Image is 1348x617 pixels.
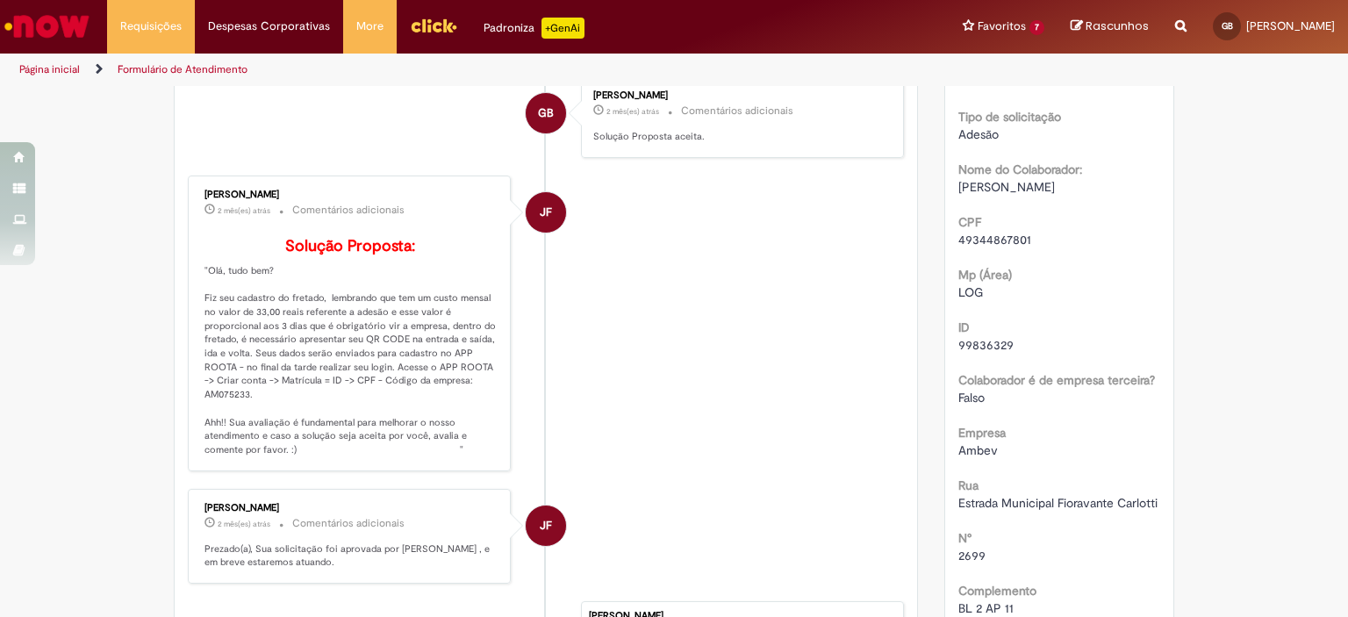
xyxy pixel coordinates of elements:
[356,18,384,35] span: More
[958,477,979,493] b: Rua
[120,18,182,35] span: Requisições
[526,506,566,546] div: Juliana Fantini
[19,62,80,76] a: Página inicial
[593,90,886,101] div: [PERSON_NAME]
[540,505,552,547] span: JF
[958,109,1061,125] b: Tipo de solicitação
[540,191,552,233] span: JF
[13,54,886,86] ul: Trilhas de página
[218,519,270,529] time: 03/07/2025 10:06:27
[208,18,330,35] span: Despesas Corporativas
[541,18,584,39] p: +GenAi
[292,203,405,218] small: Comentários adicionais
[958,583,1036,599] b: Complemento
[218,205,270,216] span: 2 mês(es) atrás
[1086,18,1149,34] span: Rascunhos
[958,530,972,546] b: N°
[958,319,970,335] b: ID
[204,190,497,200] div: [PERSON_NAME]
[978,18,1026,35] span: Favoritos
[1222,20,1233,32] span: GB
[218,519,270,529] span: 2 mês(es) atrás
[958,179,1055,195] span: [PERSON_NAME]
[538,92,554,134] span: GB
[606,106,659,117] span: 2 mês(es) atrás
[204,238,497,457] p: "Olá, tudo bem? Fiz seu cadastro do fretado, lembrando que tem um custo mensal no valor de 33,00 ...
[958,126,999,142] span: Adesão
[526,93,566,133] div: Gabriel Henrique Barbieri
[292,516,405,531] small: Comentários adicionais
[958,495,1158,511] span: Estrada Municipal Fioravante Carlotti
[958,442,998,458] span: Ambev
[958,284,983,300] span: LOG
[958,337,1014,353] span: 99836329
[958,372,1155,388] b: Colaborador é de empresa terceira?
[593,130,886,144] p: Solução Proposta aceita.
[1246,18,1335,33] span: [PERSON_NAME]
[681,104,793,118] small: Comentários adicionais
[958,425,1006,441] b: Empresa
[958,548,986,563] span: 2699
[484,18,584,39] div: Padroniza
[1029,20,1044,35] span: 7
[285,236,415,256] b: Solução Proposta:
[410,12,457,39] img: click_logo_yellow_360x200.png
[958,232,1031,248] span: 49344867801
[1071,18,1149,35] a: Rascunhos
[218,205,270,216] time: 03/07/2025 17:15:44
[958,267,1012,283] b: Mp (Área)
[204,542,497,570] p: Prezado(a), Sua solicitação foi aprovada por [PERSON_NAME] , e em breve estaremos atuando.
[204,503,497,513] div: [PERSON_NAME]
[118,62,247,76] a: Formulário de Atendimento
[958,600,1014,616] span: BL 2 AP 11
[526,192,566,233] div: Juliana Fantini
[606,106,659,117] time: 04/07/2025 13:35:38
[958,390,985,405] span: Falso
[958,214,981,230] b: CPF
[2,9,92,44] img: ServiceNow
[958,161,1082,177] b: Nome do Colaborador:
